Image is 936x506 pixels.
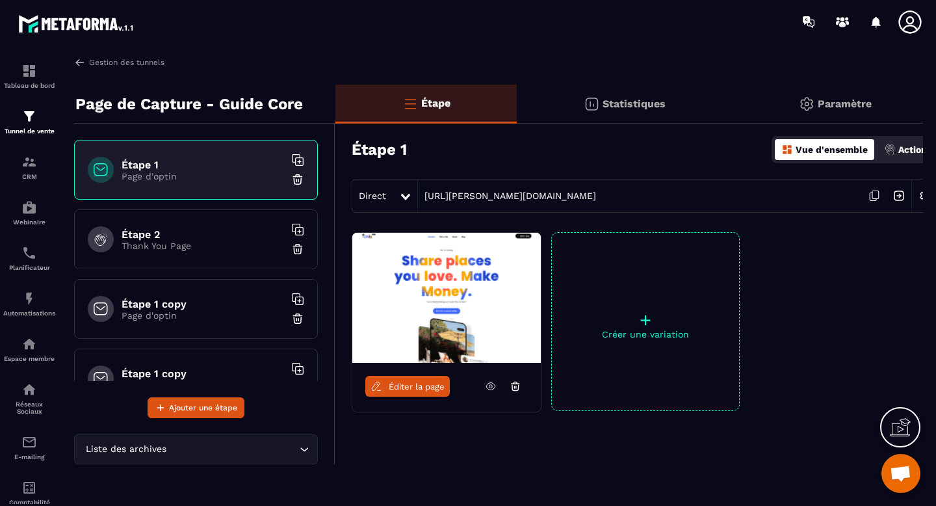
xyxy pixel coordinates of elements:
a: emailemailE-mailing [3,425,55,470]
p: Créer une variation [552,329,739,340]
p: Page d'optin [122,171,284,181]
p: Tunnel de vente [3,127,55,135]
img: trash [291,173,304,186]
img: formation [21,109,37,124]
h6: Étape 1 copy [122,298,284,310]
img: formation [21,154,37,170]
p: Page d'optin [122,380,284,390]
h6: Étape 1 [122,159,284,171]
p: + [552,311,739,329]
span: Éditer la page [389,382,445,392]
p: Planificateur [3,264,55,271]
a: Ouvrir le chat [881,454,920,493]
p: Étape [421,97,450,109]
img: logo [18,12,135,35]
p: Comptabilité [3,499,55,506]
p: Actions [898,144,931,155]
img: automations [21,291,37,306]
p: Paramètre [818,98,872,110]
span: Ajouter une étape [169,401,237,414]
img: email [21,434,37,450]
a: automationsautomationsWebinaire [3,190,55,235]
input: Search for option [169,442,296,457]
a: formationformationTunnel de vente [3,99,55,144]
h6: Étape 1 copy [122,367,284,380]
h3: Étape 1 [352,140,407,159]
a: formationformationCRM [3,144,55,190]
button: Ajouter une étape [148,397,244,418]
img: arrow-next.bcc2205e.svg [887,183,911,208]
img: setting-gr.5f69749f.svg [799,96,814,112]
img: trash [291,243,304,256]
img: arrow [74,57,86,68]
p: CRM [3,173,55,180]
span: Direct [359,191,386,201]
img: automations [21,336,37,352]
img: bars-o.4a397970.svg [402,96,418,111]
p: Webinaire [3,219,55,226]
img: trash [291,312,304,325]
p: Automatisations [3,310,55,317]
p: Tableau de bord [3,82,55,89]
p: Page d'optin [122,310,284,321]
img: actions.d6e523a2.png [884,144,896,155]
a: schedulerschedulerPlanificateur [3,235,55,281]
img: scheduler [21,245,37,261]
img: stats.20deebd0.svg [584,96,599,112]
img: automations [21,200,37,215]
a: Gestion des tunnels [74,57,164,68]
p: Espace membre [3,355,55,362]
a: automationsautomationsAutomatisations [3,281,55,326]
a: formationformationTableau de bord [3,53,55,99]
h6: Étape 2 [122,228,284,241]
a: social-networksocial-networkRéseaux Sociaux [3,372,55,425]
span: Liste des archives [83,442,169,457]
div: Search for option [74,434,318,464]
p: Page de Capture - Guide Core [75,91,303,117]
img: social-network [21,382,37,397]
img: dashboard-orange.40269519.svg [781,144,793,155]
p: Réseaux Sociaux [3,401,55,415]
img: accountant [21,480,37,496]
img: formation [21,63,37,79]
a: automationsautomationsEspace membre [3,326,55,372]
a: Éditer la page [365,376,450,397]
img: image [352,233,541,363]
p: Vue d'ensemble [796,144,868,155]
p: E-mailing [3,453,55,460]
p: Statistiques [603,98,666,110]
a: [URL][PERSON_NAME][DOMAIN_NAME] [418,191,596,201]
p: Thank You Page [122,241,284,251]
